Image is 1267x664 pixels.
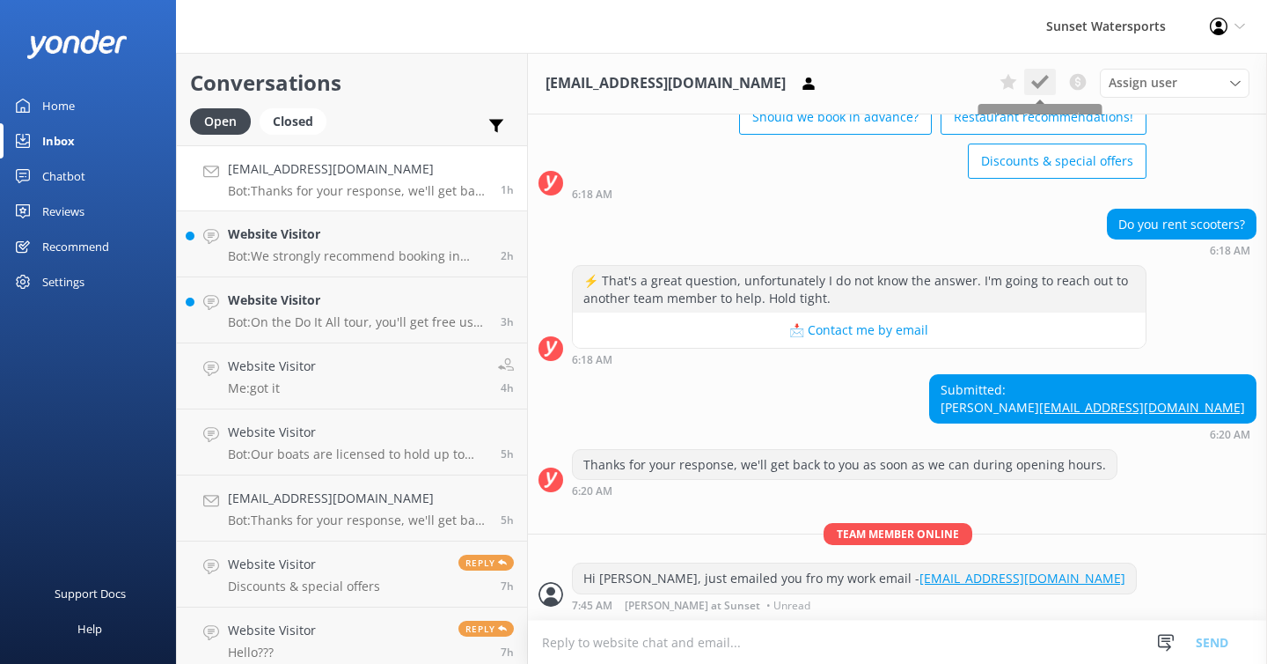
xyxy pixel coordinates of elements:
a: Website VisitorMe:got it4h [177,343,527,409]
button: Discounts & special offers [968,144,1146,179]
p: Hello??? [228,645,316,660]
a: Website VisitorBot:On the Do It All tour, you'll get free use of the water park, paddle boards, k... [177,277,527,343]
h4: Website Visitor [228,291,487,310]
span: Reply [458,555,514,571]
h4: [EMAIL_ADDRESS][DOMAIN_NAME] [228,489,487,508]
h4: Website Visitor [228,357,316,376]
div: Hi [PERSON_NAME], just emailed you fro my work email - [573,564,1136,594]
div: ⚡ That's a great question, unfortunately I do not know the answer. I'm going to reach out to anot... [573,266,1146,313]
span: Reply [458,621,514,637]
a: Closed [260,111,335,130]
div: Sep 29 2025 06:18pm (UTC -05:00) America/Cancun [572,188,1146,200]
p: Discounts & special offers [228,579,380,594]
a: [EMAIL_ADDRESS][DOMAIN_NAME]Bot:Thanks for your response, we'll get back to you as soon as we can... [177,476,527,542]
a: [EMAIL_ADDRESS][DOMAIN_NAME]Bot:Thanks for your response, we'll get back to you as soon as we can... [177,145,527,211]
a: Website VisitorDiscounts & special offersReply7h [177,542,527,608]
h4: Website Visitor [228,555,380,574]
span: Sep 29 2025 03:22pm (UTC -05:00) America/Cancun [501,380,514,395]
h3: [EMAIL_ADDRESS][DOMAIN_NAME] [546,72,786,95]
h4: Website Visitor [228,423,487,442]
span: Sep 29 2025 02:42pm (UTC -05:00) America/Cancun [501,446,514,461]
strong: 6:18 AM [572,355,612,365]
button: Restaurant recommendations! [941,100,1146,135]
button: 📩 Contact me by email [573,313,1146,348]
span: [PERSON_NAME] at Sunset [625,601,760,611]
strong: 6:20 AM [1210,430,1250,440]
strong: 6:18 AM [1210,246,1250,256]
a: Open [190,111,260,130]
div: Sep 29 2025 07:45pm (UTC -05:00) America/Cancun [572,599,1137,611]
div: Chatbot [42,159,85,194]
div: Closed [260,108,326,135]
div: Support Docs [55,576,126,611]
button: Should we book in advance? [739,100,932,135]
span: Sep 29 2025 05:09pm (UTC -05:00) America/Cancun [501,248,514,263]
p: Bot: Our boats are licensed to hold up to 100 guests, but we limit our tours to around 40 guests ... [228,446,487,462]
img: yonder-white-logo.png [26,30,128,59]
span: Sep 29 2025 04:34pm (UTC -05:00) America/Cancun [501,314,514,329]
div: Sep 29 2025 06:20pm (UTC -05:00) America/Cancun [572,484,1117,497]
span: Assign user [1109,73,1177,92]
span: Sep 29 2025 12:06pm (UTC -05:00) America/Cancun [501,579,514,594]
div: Do you rent scooters? [1108,210,1256,240]
span: • Unread [766,601,810,611]
div: Home [42,88,75,123]
a: Website VisitorBot:Our boats are licensed to hold up to 100 guests, but we limit our tours to aro... [177,409,527,476]
div: Recommend [42,229,109,264]
div: Help [77,611,102,646]
strong: 6:20 AM [572,486,612,497]
div: Assign User [1100,69,1249,97]
p: Me: got it [228,380,316,396]
span: Sep 29 2025 02:38pm (UTC -05:00) America/Cancun [501,513,514,528]
div: Sep 29 2025 06:18pm (UTC -05:00) America/Cancun [572,353,1146,365]
p: Bot: Thanks for your response, we'll get back to you as soon as we can during opening hours. [228,513,487,528]
h4: [EMAIL_ADDRESS][DOMAIN_NAME] [228,159,487,179]
a: [EMAIL_ADDRESS][DOMAIN_NAME] [919,570,1125,587]
p: Bot: On the Do It All tour, you'll get free use of the water park, paddle boards, kayaks, banana ... [228,314,487,330]
span: Team member online [824,523,972,545]
h4: Website Visitor [228,621,316,640]
div: Open [190,108,251,135]
span: Sep 29 2025 06:20pm (UTC -05:00) America/Cancun [501,182,514,197]
div: Submitted: [PERSON_NAME] [930,375,1256,422]
a: [EMAIL_ADDRESS][DOMAIN_NAME] [1039,399,1245,416]
div: Settings [42,264,84,299]
h4: Website Visitor [228,225,487,244]
div: Sep 29 2025 06:18pm (UTC -05:00) America/Cancun [1107,244,1256,256]
a: Website VisitorBot:We strongly recommend booking in advance as our tours are known to sell out, e... [177,211,527,277]
h2: Conversations [190,66,514,100]
div: Thanks for your response, we'll get back to you as soon as we can during opening hours. [573,450,1117,480]
div: Inbox [42,123,75,159]
strong: 7:45 AM [572,601,612,611]
p: Bot: We strongly recommend booking in advance as our tours are known to sell out, especially this... [228,248,487,264]
div: Reviews [42,194,84,229]
div: Sep 29 2025 06:20pm (UTC -05:00) America/Cancun [929,428,1256,440]
p: Bot: Thanks for your response, we'll get back to you as soon as we can during opening hours. [228,183,487,199]
strong: 6:18 AM [572,189,612,200]
span: Sep 29 2025 12:05pm (UTC -05:00) America/Cancun [501,645,514,660]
